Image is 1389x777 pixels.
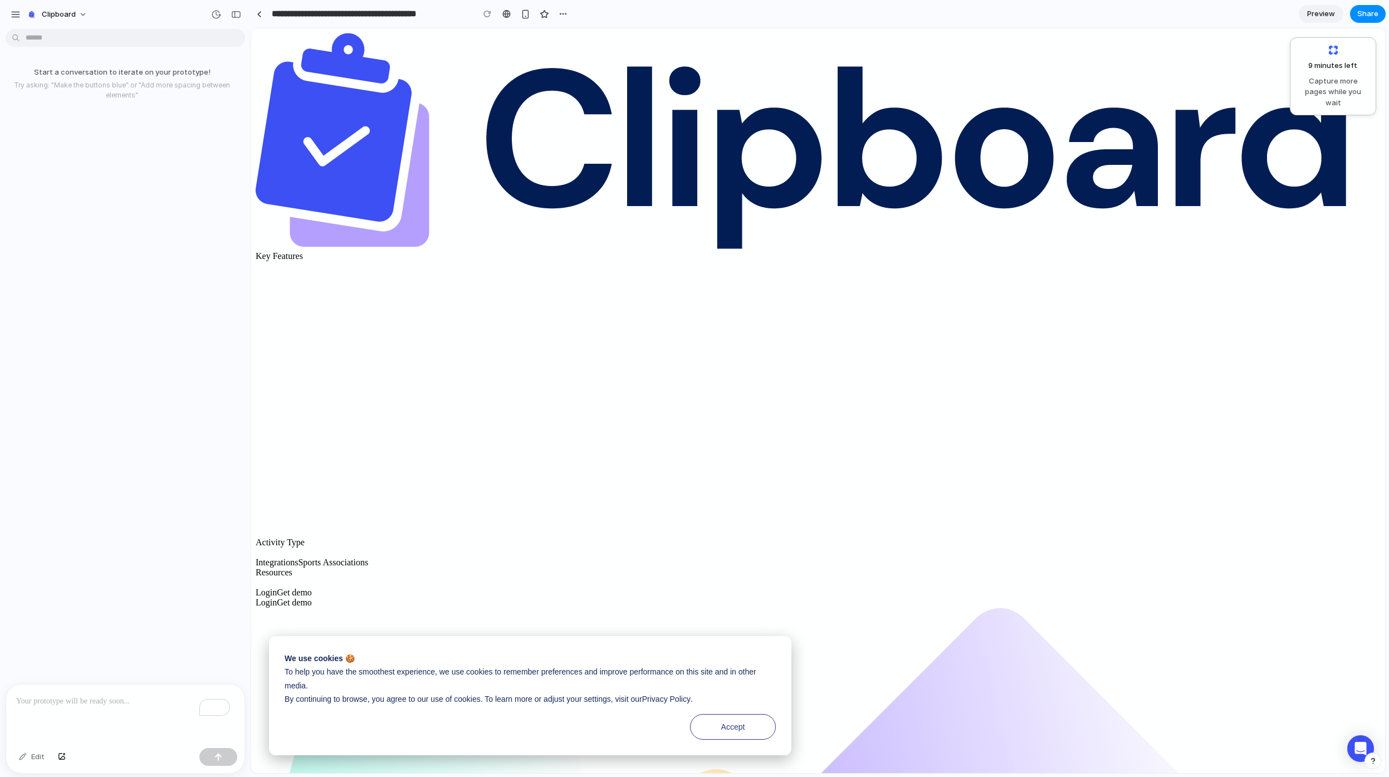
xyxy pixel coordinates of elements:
a: Get demo [26,559,61,569]
span: Preview [1307,8,1335,19]
div: To enrich screen reader interactions, please activate Accessibility in Grammarly extension settings [6,685,244,744]
p: Start a conversation to iterate on your prototype! [4,67,239,78]
strong: We use cookies 🍪 [33,623,104,637]
p: Try asking: "Make the buttons blue" or "Add more spacing between elements" [4,80,239,100]
span: Share [1357,8,1378,19]
a: home [4,213,1095,222]
span: 9 minutes left [1300,60,1357,71]
button: Share [1350,5,1386,23]
a: Login [4,559,26,569]
a: Login [4,569,26,579]
span: Capture more pages while you wait [1297,76,1369,109]
a: Privacy Policy [391,664,439,678]
p: By continuing to browse, you agree to our use of cookies. To learn more or adjust your settings, ... [33,664,442,678]
div: Open Intercom Messenger [1096,707,1123,734]
p: To help you have the smoothest experience, we use cookies to remember preferences and improve per... [33,637,525,664]
span: clipboard [42,9,76,20]
button: Accept [439,686,525,711]
img: clipboard icon [4,4,1095,221]
div: Resources [4,539,1129,549]
a: Get demo [26,569,61,579]
a: Preview [1299,5,1343,23]
div: Key Features [4,223,1129,233]
div: Cookie banner [18,608,540,727]
button: clipboard [22,6,93,23]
